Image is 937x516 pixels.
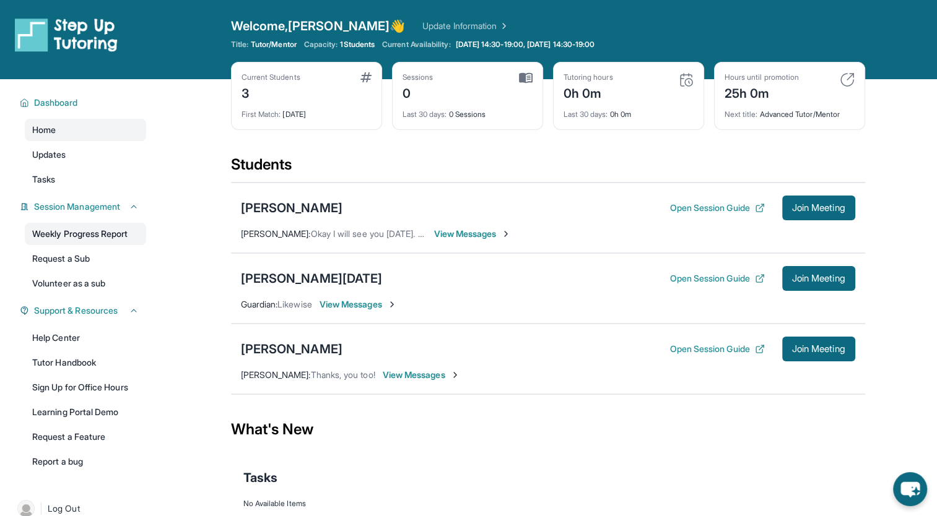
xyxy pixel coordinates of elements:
[29,200,139,213] button: Session Management
[34,304,118,317] span: Support & Resources
[792,275,845,282] span: Join Meeting
[450,370,460,380] img: Chevron-Right
[403,102,533,119] div: 0 Sessions
[29,304,139,317] button: Support & Resources
[669,343,764,355] button: Open Session Guide
[311,369,375,380] span: Thanks, you too!
[453,40,598,49] a: [DATE] 14:30-19:00, [DATE] 14:30-19:00
[497,20,509,32] img: Chevron Right
[241,299,278,309] span: Guardian :
[40,501,43,516] span: |
[25,351,146,374] a: Tutor Handbook
[422,20,509,32] a: Update Information
[243,469,277,486] span: Tasks
[25,223,146,245] a: Weekly Progress Report
[360,72,372,82] img: card
[25,119,146,141] a: Home
[387,299,397,309] img: Chevron-Right
[48,502,80,515] span: Log Out
[456,40,595,49] span: [DATE] 14:30-19:00, [DATE] 14:30-19:00
[840,72,855,87] img: card
[782,337,855,361] button: Join Meeting
[304,40,338,49] span: Capacity:
[434,228,512,240] span: View Messages
[792,204,845,212] span: Join Meeting
[669,272,764,285] button: Open Session Guide
[242,82,300,102] div: 3
[501,229,511,239] img: Chevron-Right
[241,369,311,380] span: [PERSON_NAME] :
[231,40,248,49] span: Title:
[403,110,447,119] span: Last 30 days :
[893,472,927,506] button: chat-button
[403,82,434,102] div: 0
[15,17,118,52] img: logo
[25,247,146,270] a: Request a Sub
[383,369,460,381] span: View Messages
[782,196,855,220] button: Join Meeting
[241,228,311,239] span: [PERSON_NAME] :
[231,17,406,35] span: Welcome, [PERSON_NAME] 👋
[320,298,397,311] span: View Messages
[311,228,521,239] span: Okay I will see you [DATE]. Thank you for responding.
[340,40,375,49] span: 1 Students
[782,266,855,291] button: Join Meeting
[403,72,434,82] div: Sessions
[25,144,146,166] a: Updates
[725,82,799,102] div: 25h 0m
[25,327,146,349] a: Help Center
[725,72,799,82] div: Hours until promotion
[32,148,66,161] span: Updates
[251,40,297,49] span: Tutor/Mentor
[34,200,120,213] span: Session Management
[32,173,55,186] span: Tasks
[25,168,146,191] a: Tasks
[231,402,865,457] div: What's New
[792,345,845,353] span: Join Meeting
[241,199,342,217] div: [PERSON_NAME]
[25,272,146,295] a: Volunteer as a sub
[29,97,139,109] button: Dashboard
[231,155,865,182] div: Students
[564,72,613,82] div: Tutoring hours
[25,426,146,448] a: Request a Feature
[679,72,694,87] img: card
[25,376,146,398] a: Sign Up for Office Hours
[243,499,853,509] div: No Available Items
[32,124,56,136] span: Home
[25,450,146,473] a: Report a bug
[725,102,855,119] div: Advanced Tutor/Mentor
[25,401,146,423] a: Learning Portal Demo
[564,110,608,119] span: Last 30 days :
[382,40,450,49] span: Current Availability:
[241,340,342,358] div: [PERSON_NAME]
[242,72,300,82] div: Current Students
[34,97,78,109] span: Dashboard
[277,299,312,309] span: Likewise
[725,110,758,119] span: Next title :
[242,110,281,119] span: First Match :
[241,270,383,287] div: [PERSON_NAME][DATE]
[564,102,694,119] div: 0h 0m
[519,72,533,84] img: card
[242,102,372,119] div: [DATE]
[669,202,764,214] button: Open Session Guide
[564,82,613,102] div: 0h 0m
